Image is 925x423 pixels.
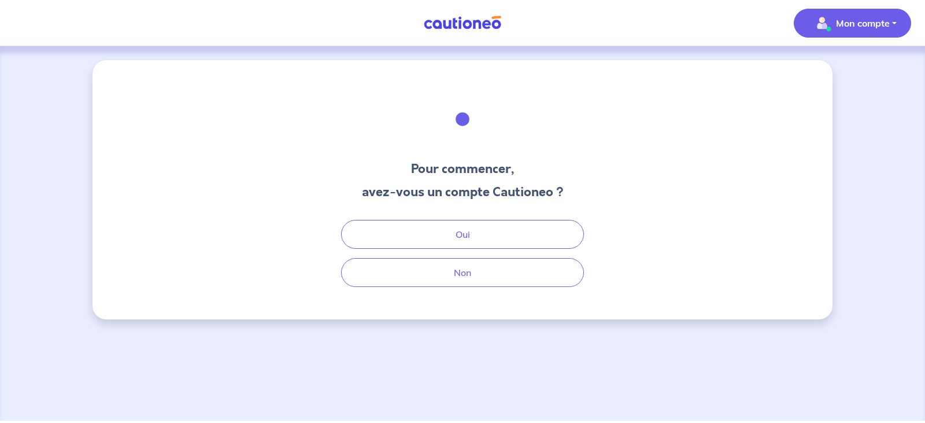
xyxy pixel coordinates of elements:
button: Oui [341,220,584,249]
img: Cautioneo [419,16,506,30]
h3: avez-vous un compte Cautioneo ? [362,183,564,201]
h3: Pour commencer, [362,160,564,178]
button: Non [341,258,584,287]
button: illu_account_valid_menu.svgMon compte [794,9,911,38]
img: illu_welcome.svg [431,88,494,150]
img: illu_account_valid_menu.svg [813,14,831,32]
p: Mon compte [836,16,890,30]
